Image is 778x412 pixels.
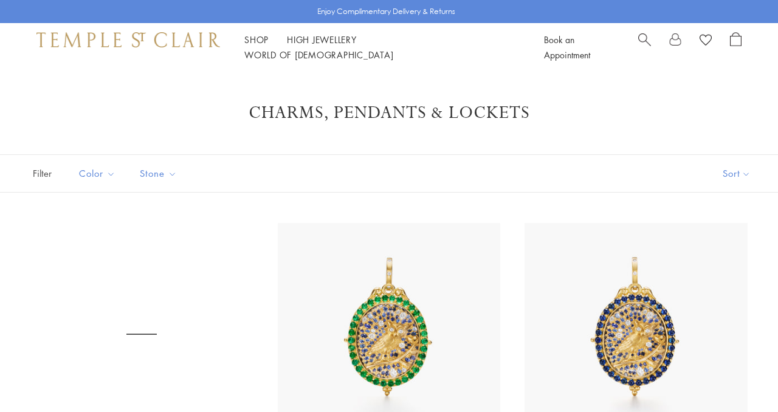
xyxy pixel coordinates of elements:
p: Enjoy Complimentary Delivery & Returns [317,5,455,18]
a: Book an Appointment [544,33,590,61]
nav: Main navigation [244,32,517,63]
h1: Charms, Pendants & Lockets [49,102,729,124]
button: Show sort by [695,155,778,192]
a: Open Shopping Bag [730,32,742,63]
a: ShopShop [244,33,269,46]
span: Color [73,166,125,181]
span: Stone [134,166,186,181]
a: High JewelleryHigh Jewellery [287,33,357,46]
a: Search [638,32,651,63]
iframe: Gorgias live chat messenger [717,355,766,400]
a: View Wishlist [700,32,712,50]
img: Temple St. Clair [36,32,220,47]
button: Stone [131,160,186,187]
button: Color [70,160,125,187]
a: World of [DEMOGRAPHIC_DATA]World of [DEMOGRAPHIC_DATA] [244,49,393,61]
